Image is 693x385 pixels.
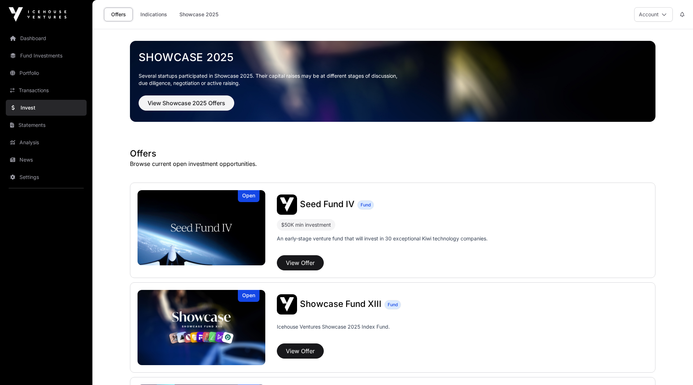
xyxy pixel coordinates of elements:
a: Fund Investments [6,48,87,64]
a: Offers [104,8,133,21]
a: Settings [6,169,87,185]
span: Fund [361,202,371,208]
a: Indications [136,8,172,21]
p: An early-stage venture fund that will invest in 30 exceptional Kiwi technology companies. [277,235,488,242]
div: Open [238,290,260,302]
a: Showcase Fund XIII [300,300,382,309]
button: View Showcase 2025 Offers [139,95,234,111]
p: Browse current open investment opportunities. [130,159,655,168]
a: Dashboard [6,30,87,46]
h1: Offers [130,148,655,159]
div: $50K min investment [277,219,335,231]
a: Showcase 2025 [175,8,223,21]
span: Fund [388,302,398,308]
button: Account [634,7,673,22]
button: View Offer [277,343,324,359]
p: Several startups participated in Showcase 2025. Their capital raises may be at different stages o... [139,72,647,87]
a: Transactions [6,82,87,98]
span: Showcase Fund XIII [300,299,382,309]
img: Showcase Fund XIII [138,290,265,365]
img: Showcase 2025 [130,41,655,122]
a: Analysis [6,134,87,150]
a: Seed Fund IVOpen [138,190,265,265]
a: News [6,152,87,168]
a: View Showcase 2025 Offers [139,103,234,110]
div: $50K min investment [281,221,331,229]
a: Showcase 2025 [139,51,647,64]
div: Open [238,190,260,202]
p: Icehouse Ventures Showcase 2025 Index Fund. [277,323,390,330]
a: Showcase Fund XIIIOpen [138,290,265,365]
a: Portfolio [6,65,87,81]
span: Seed Fund IV [300,199,354,209]
img: Seed Fund IV [277,194,297,215]
img: Showcase Fund XIII [277,294,297,315]
a: Invest [6,100,87,116]
span: View Showcase 2025 Offers [148,99,225,107]
button: View Offer [277,255,324,270]
img: Icehouse Ventures Logo [9,7,66,22]
img: Seed Fund IV [138,190,265,265]
a: Statements [6,117,87,133]
a: Seed Fund IV [300,200,354,209]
